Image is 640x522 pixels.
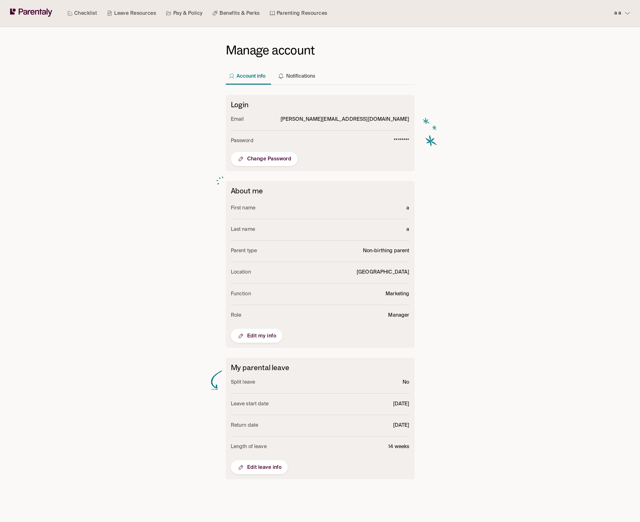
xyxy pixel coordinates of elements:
[231,268,251,277] p: Location
[231,247,257,255] p: Parent type
[388,311,409,320] p: Manager
[403,378,409,387] p: No
[237,332,276,340] span: Edit my info
[231,400,269,408] p: Leave start date
[363,247,409,255] p: Non-birthing parent
[237,155,292,163] span: Change Password
[231,137,253,145] p: Password
[275,62,320,85] button: Notifications
[226,62,270,85] button: Account info
[231,311,242,320] p: Role
[231,378,255,387] p: Split leave
[231,329,283,343] button: Edit my info
[231,115,244,124] p: Email
[393,421,409,430] p: [DATE]
[406,204,409,213] p: a
[231,186,409,195] h6: About me
[231,225,255,234] p: Last name
[231,152,298,166] button: Change Password
[393,400,409,408] p: [DATE]
[231,443,267,451] p: Length of leave
[231,290,251,298] p: Function
[237,464,282,471] span: Edit leave info
[231,363,409,372] h6: My parental leave
[386,290,409,298] p: Marketing
[231,460,288,474] button: Edit leave info
[614,9,621,18] p: a a
[357,268,409,277] p: [GEOGRAPHIC_DATA]
[281,115,409,124] p: [PERSON_NAME][EMAIL_ADDRESS][DOMAIN_NAME]
[231,421,259,430] p: Return date
[406,225,409,234] p: a
[388,443,409,451] p: 14 weeks
[231,204,256,213] p: First name
[226,43,415,58] h1: Manage account
[231,100,409,109] h2: Login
